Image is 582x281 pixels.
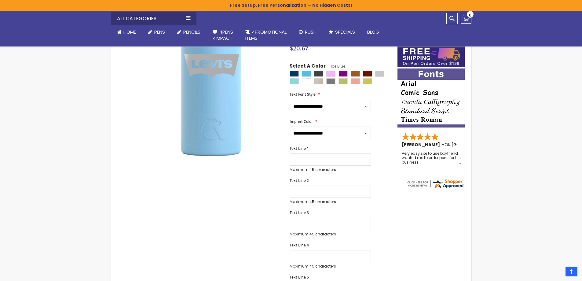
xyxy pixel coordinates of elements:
iframe: Google Customer Reviews [532,264,582,281]
span: 4PROMOTIONAL ITEMS [245,29,287,41]
div: Navy Blue [290,71,299,77]
span: Select A Color [290,63,326,71]
span: Text Line 4 [290,242,309,248]
div: White [302,78,311,84]
div: Beach [314,78,323,84]
div: Burnt Orange [351,71,360,77]
span: Specials [335,29,355,35]
img: 4pens.com widget logo [406,178,465,189]
span: [PERSON_NAME] [402,142,442,148]
span: Text Font Style [290,92,316,97]
a: Pens [142,25,171,39]
span: [GEOGRAPHIC_DATA] [452,142,496,148]
span: Blog [367,29,379,35]
span: Pencils [183,29,200,35]
a: 4Pens4impact [207,25,239,45]
span: - , [442,142,496,148]
div: Coral [351,78,360,84]
span: Home [123,29,136,35]
a: 4PROMOTIONALITEMS [239,25,293,45]
div: Silver [375,71,384,77]
div: Grey Charcoal [314,71,323,77]
span: OK [445,142,451,148]
div: Mint [290,78,299,84]
a: Home [111,25,142,39]
span: Rush [305,29,317,35]
div: Very easy site to use boyfriend wanted me to order pens for his business [402,151,461,165]
img: Free shipping on orders over $199 [397,45,465,67]
span: 4Pens 4impact [213,29,233,41]
span: Text Line 3 [290,210,309,215]
div: Light Pink [326,71,335,77]
span: Pens [154,29,165,35]
p: Maximum 45 characters [290,264,371,269]
div: Ice Blue [302,71,311,77]
p: Maximum 45 characters [290,167,371,172]
span: Text Line 2 [290,178,309,183]
span: $20.67 [290,44,308,52]
div: Sunflower [363,78,372,84]
p: Maximum 45 characters [290,232,371,237]
a: Specials [323,25,361,39]
div: Citrus [339,78,348,84]
span: Imprint Color [290,119,313,124]
span: Text Line 5 [290,275,309,280]
p: Maximum 45 characters [290,199,371,204]
div: All Categories [111,12,196,25]
img: font-personalization-examples [397,68,465,128]
span: 0 [469,12,471,18]
a: Pencils [171,25,207,39]
span: Ice Blue [326,64,345,69]
a: 0 [461,13,471,24]
a: Rush [293,25,323,39]
div: Graphite [326,78,335,84]
div: Purple [339,71,348,77]
img: 4phpc-sp-rticscan-rtic-skinny-stainless-steel-can-cooler-ice_1.jpg [142,17,282,157]
div: Maroon [363,71,372,77]
a: 4pens.com certificate URL [406,185,465,190]
a: Blog [361,25,385,39]
span: Text Line 1 [290,146,309,151]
